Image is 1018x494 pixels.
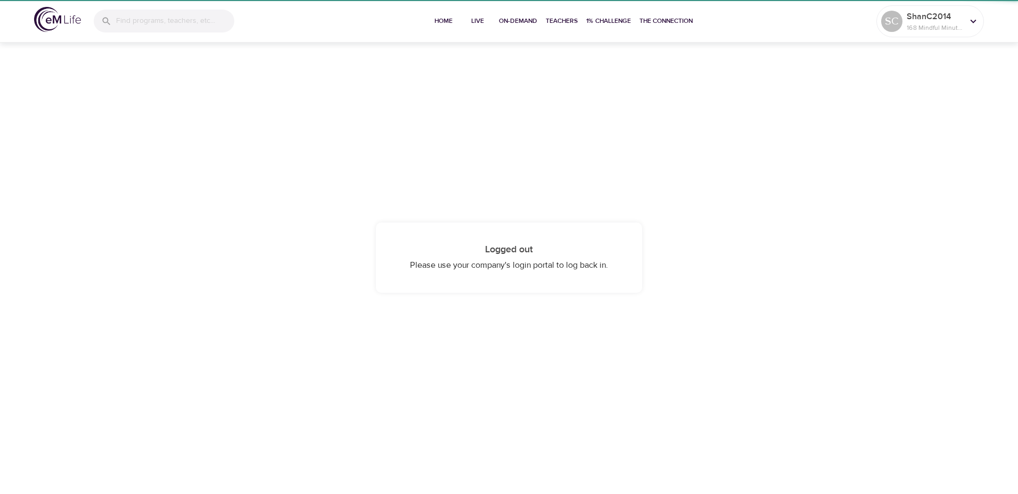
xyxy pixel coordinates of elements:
[546,15,578,27] span: Teachers
[881,11,902,32] div: SC
[397,244,621,256] h4: Logged out
[410,260,608,270] span: Please use your company's login portal to log back in.
[907,10,963,23] p: ShanC2014
[116,10,234,32] input: Find programs, teachers, etc...
[431,15,456,27] span: Home
[465,15,490,27] span: Live
[34,7,81,32] img: logo
[639,15,693,27] span: The Connection
[907,23,963,32] p: 168 Mindful Minutes
[586,15,631,27] span: 1% Challenge
[499,15,537,27] span: On-Demand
